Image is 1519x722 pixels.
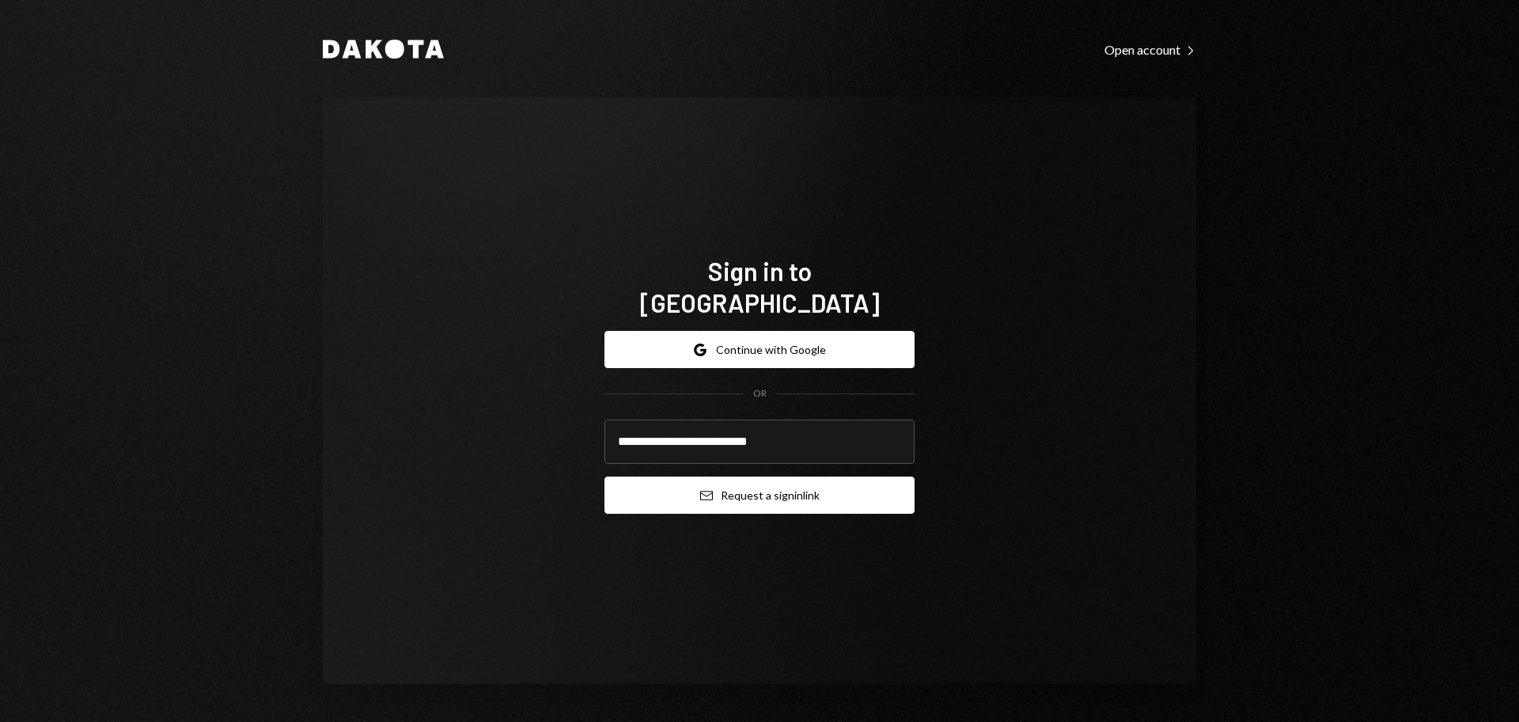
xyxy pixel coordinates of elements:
[604,331,915,368] button: Continue with Google
[1104,40,1196,58] a: Open account
[604,255,915,318] h1: Sign in to [GEOGRAPHIC_DATA]
[753,387,767,401] div: OR
[1104,42,1196,58] div: Open account
[604,477,915,514] button: Request a signinlink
